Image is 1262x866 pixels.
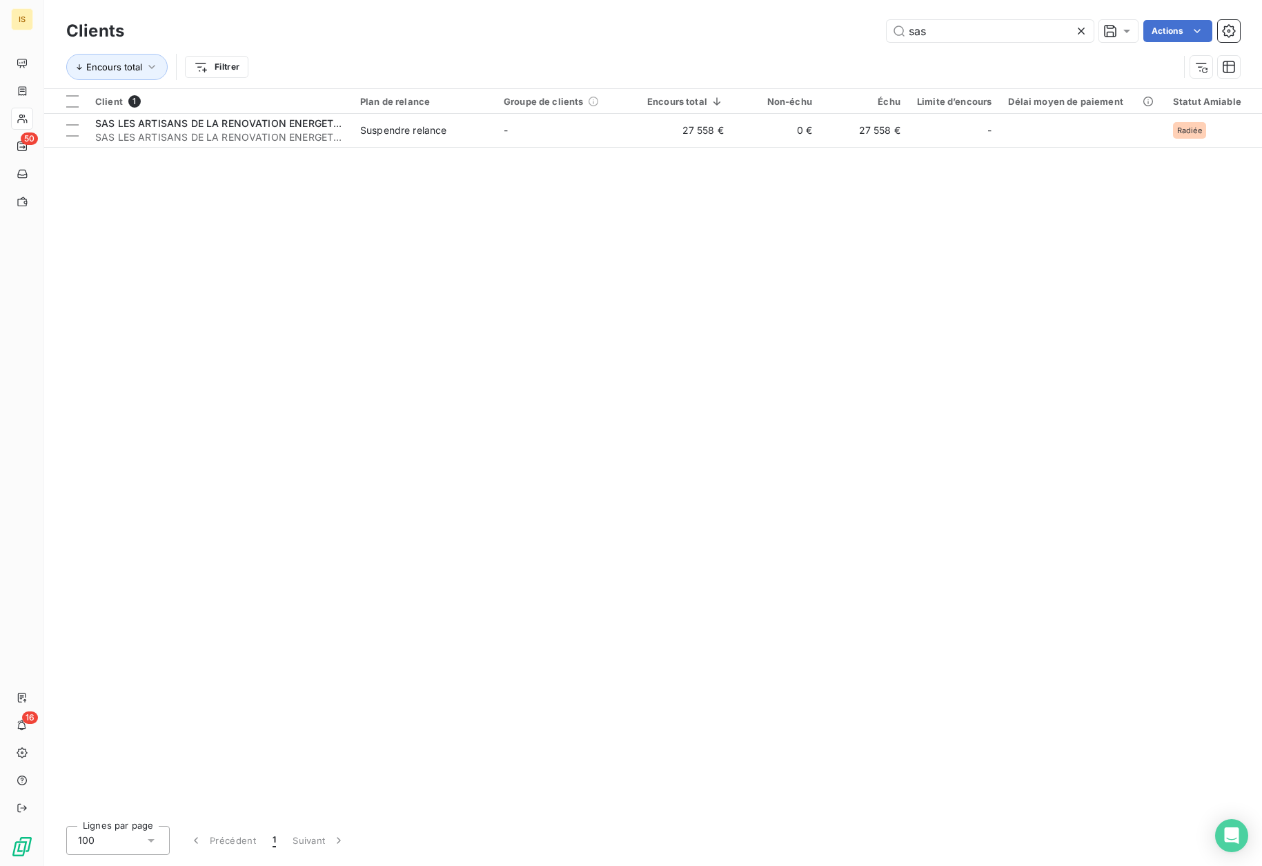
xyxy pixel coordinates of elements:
td: 27 558 € [820,114,909,147]
div: Statut Amiable [1173,96,1258,107]
span: 50 [21,132,38,145]
div: Encours total [647,96,724,107]
div: Plan de relance [360,96,487,107]
span: 1 [128,95,141,108]
span: 16 [22,711,38,724]
div: Open Intercom Messenger [1215,819,1248,852]
span: - [987,124,992,137]
button: Précédent [181,826,264,855]
button: Actions [1143,20,1212,42]
span: Encours total [86,61,142,72]
button: 1 [264,826,284,855]
div: Suspendre relance [360,124,447,137]
div: Limite d’encours [917,96,992,107]
div: IS [11,8,33,30]
span: Groupe de clients [504,96,584,107]
h3: Clients [66,19,124,43]
button: Filtrer [185,56,248,78]
span: 100 [78,834,95,847]
span: Client [95,96,123,107]
button: Suivant [284,826,354,855]
img: Logo LeanPay [11,836,33,858]
span: - [504,124,508,136]
span: SAS LES ARTISANS DE LA RENOVATION ENERGETIQUE [95,117,357,129]
div: Échu [829,96,900,107]
span: 1 [273,834,276,847]
button: Encours total [66,54,168,80]
span: Radiée [1177,126,1202,135]
div: Délai moyen de paiement [1008,96,1156,107]
span: SAS LES ARTISANS DE LA RENOVATION ENERGETIQUE [95,130,344,144]
td: 27 558 € [639,114,732,147]
td: 0 € [732,114,820,147]
div: Non-échu [740,96,812,107]
input: Rechercher [887,20,1094,42]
